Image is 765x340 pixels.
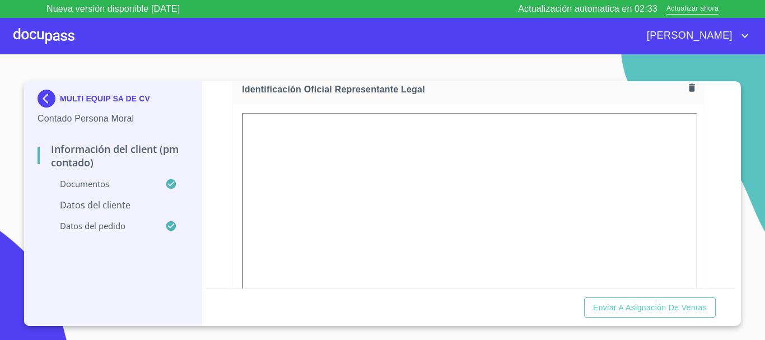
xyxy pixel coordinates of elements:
span: Enviar a Asignación de Ventas [593,301,707,315]
p: Documentos [38,178,165,189]
p: Actualización automatica en 02:33 [518,2,657,16]
p: MULTI EQUIP SA DE CV [60,94,150,103]
div: MULTI EQUIP SA DE CV [38,90,188,112]
p: Nueva versión disponible [DATE] [46,2,180,16]
button: Enviar a Asignación de Ventas [584,297,716,318]
p: Datos del pedido [38,220,165,231]
span: Actualizar ahora [666,3,719,15]
span: [PERSON_NAME] [638,27,738,45]
p: Datos del cliente [38,199,188,211]
button: account of current user [638,27,752,45]
p: Contado Persona Moral [38,112,188,125]
span: Identificación Oficial Representante Legal [242,83,684,95]
p: Información del Client (PM contado) [38,142,188,169]
img: Docupass spot blue [38,90,60,108]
